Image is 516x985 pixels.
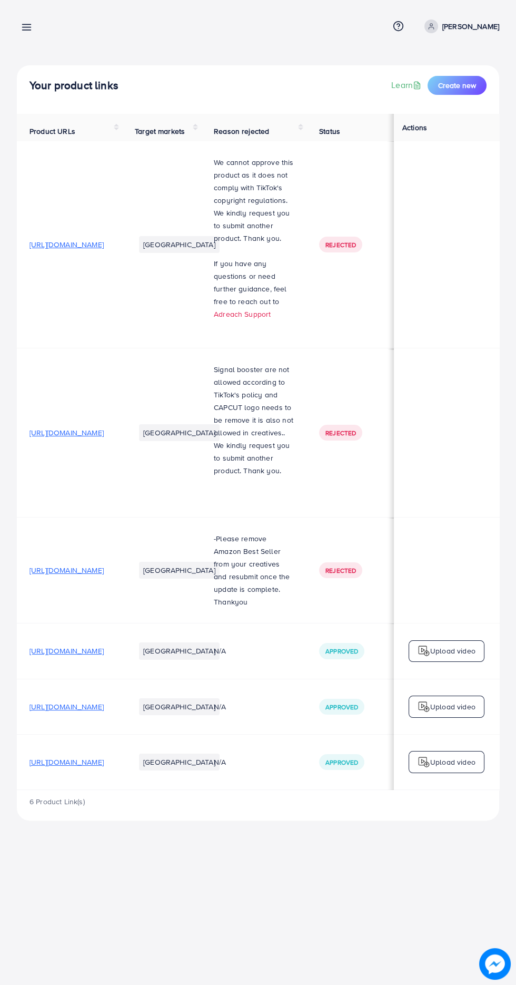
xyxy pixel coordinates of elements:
img: logo [418,645,430,657]
span: Approved [325,647,358,656]
span: Create new [438,80,476,91]
span: [URL][DOMAIN_NAME] [29,646,104,656]
p: Signal booster are not allowed according to TikTok's policy and CAPCUT logo needs to be remove it... [214,363,294,477]
span: 6 Product Link(s) [29,796,85,807]
span: Rejected [325,566,356,575]
span: Approved [325,758,358,767]
span: We cannot approve this product as it does not comply with TikTok's copyright regulations. We kind... [214,157,294,243]
a: Adreach Support [214,309,271,319]
p: Upload video [430,645,475,657]
span: N/A [214,646,226,656]
li: [GEOGRAPHIC_DATA] [139,642,220,659]
span: Approved [325,703,358,711]
span: Status [319,126,340,136]
li: [GEOGRAPHIC_DATA] [139,698,220,715]
a: [PERSON_NAME] [420,19,499,33]
span: Product URLs [29,126,75,136]
span: Rejected [325,428,356,437]
span: Rejected [325,240,356,249]
span: [URL][DOMAIN_NAME] [29,565,104,576]
button: Create new [428,76,487,95]
li: [GEOGRAPHIC_DATA] [139,236,220,253]
p: [PERSON_NAME] [442,20,499,33]
span: [URL][DOMAIN_NAME] [29,239,104,250]
span: [URL][DOMAIN_NAME] [29,757,104,767]
li: [GEOGRAPHIC_DATA] [139,562,220,579]
a: Learn [391,79,423,91]
p: -Please remove Amazon Best Seller from your creatives and resubmit once the update is complete. T... [214,532,294,608]
span: If you have any questions or need further guidance, feel free to reach out to [214,258,287,307]
span: [URL][DOMAIN_NAME] [29,701,104,712]
img: image [479,948,511,980]
span: Reason rejected [214,126,269,136]
li: [GEOGRAPHIC_DATA] [139,424,220,441]
img: logo [418,700,430,713]
span: N/A [214,757,226,767]
span: Target markets [135,126,185,136]
span: N/A [214,701,226,712]
li: [GEOGRAPHIC_DATA] [139,754,220,771]
span: Actions [402,122,427,133]
p: Upload video [430,756,475,768]
h4: Your product links [29,79,118,92]
span: [URL][DOMAIN_NAME] [29,427,104,438]
p: Upload video [430,700,475,713]
img: logo [418,756,430,768]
